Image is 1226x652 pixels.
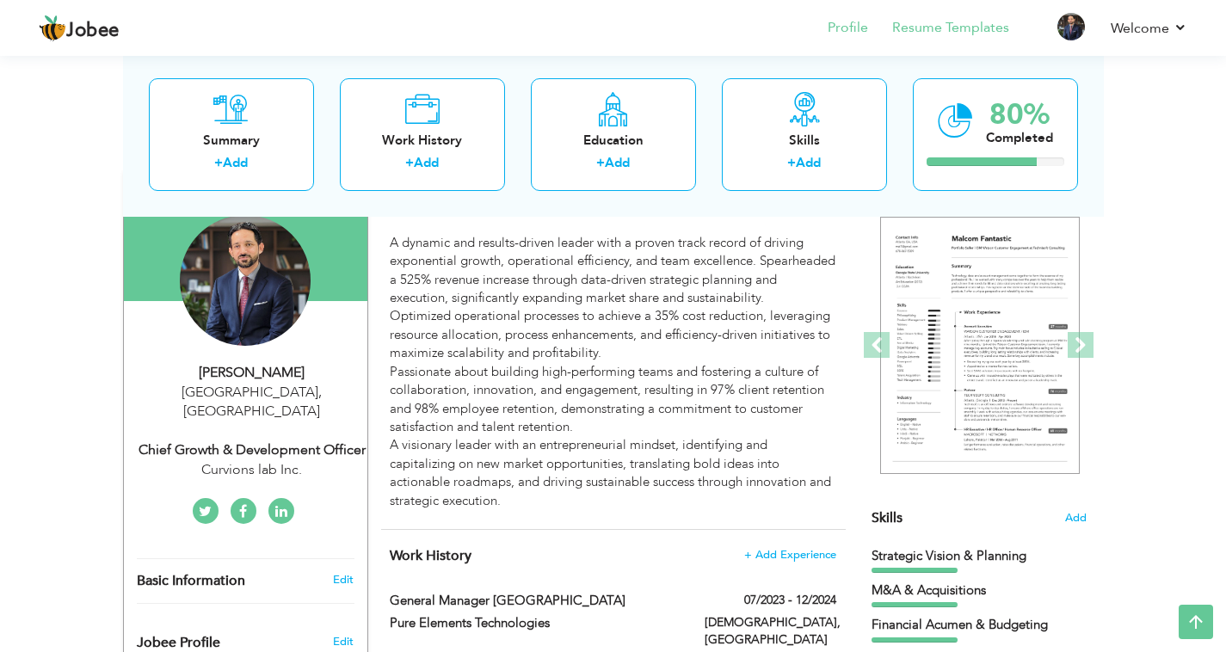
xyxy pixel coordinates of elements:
[545,131,682,149] div: Education
[596,154,605,172] label: +
[137,383,367,422] div: [GEOGRAPHIC_DATA] [GEOGRAPHIC_DATA]
[986,100,1053,128] div: 80%
[137,440,367,460] div: Chief Growth & Development Officer
[986,128,1053,146] div: Completed
[180,215,311,346] img: Syed Muddassir
[163,131,300,149] div: Summary
[1065,510,1087,526] span: Add
[736,131,873,149] div: Skills
[705,614,836,649] label: [DEMOGRAPHIC_DATA], [GEOGRAPHIC_DATA]
[318,383,322,402] span: ,
[414,154,439,171] a: Add
[1111,18,1187,39] a: Welcome
[390,215,835,510] div: A dynamic and results-driven leader with a proven track record of driving exponential growth, ope...
[333,634,354,649] span: Edit
[872,547,1087,565] div: Strategic Vision & Planning
[214,154,223,172] label: +
[66,22,120,40] span: Jobee
[787,154,796,172] label: +
[333,572,354,587] a: Edit
[390,546,471,565] span: Work History
[872,508,903,527] span: Skills
[405,154,414,172] label: +
[137,636,220,651] span: Jobee Profile
[605,154,630,171] a: Add
[39,15,66,42] img: jobee.io
[892,18,1009,38] a: Resume Templates
[828,18,868,38] a: Profile
[137,363,367,383] div: [PERSON_NAME]
[872,581,1087,600] div: M&A & Acquisitions
[390,614,679,632] label: Pure Elements Technologies
[390,592,679,610] label: General Manager [GEOGRAPHIC_DATA]
[39,15,120,42] a: Jobee
[796,154,821,171] a: Add
[744,592,836,609] label: 07/2023 - 12/2024
[1057,13,1085,40] img: Profile Img
[137,574,245,589] span: Basic Information
[137,460,367,480] div: Curvions lab Inc.
[223,154,248,171] a: Add
[354,131,491,149] div: Work History
[872,616,1087,634] div: Financial Acumen & Budgeting
[390,547,835,564] h4: This helps to show the companies you have worked for.
[744,549,836,561] span: + Add Experience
